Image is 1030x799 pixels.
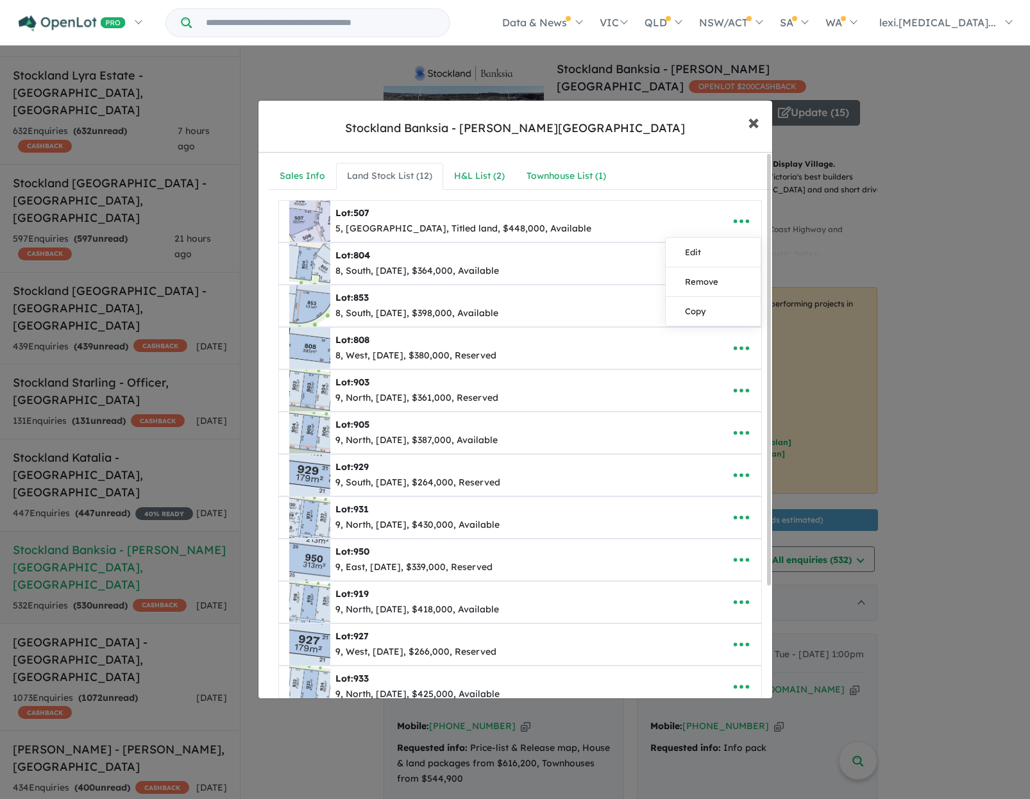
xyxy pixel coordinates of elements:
span: 950 [353,546,369,557]
img: Openlot PRO Logo White [19,15,126,31]
b: Lot: [335,376,369,388]
b: Lot: [335,249,370,261]
span: 929 [353,461,369,473]
b: Lot: [335,673,369,684]
span: 927 [353,630,369,642]
span: × [748,108,759,135]
div: 5, [GEOGRAPHIC_DATA], Titled land, $448,000, Available [335,221,591,237]
img: Stockland%20Banksia%20-%20Armstrong%20Creek%20-%20Lot%20927___1755737096.jpg [289,624,330,665]
div: Stockland Banksia - [PERSON_NAME][GEOGRAPHIC_DATA] [345,120,685,137]
img: Stockland%20Banksia%20-%20Armstrong%20Creek%20-%20Lot%20931___1754262402.jpg [289,497,330,538]
img: Stockland%20Banksia%20-%20Armstrong%20Creek%20-%20Lot%20507___1752798491.jpg [289,201,330,242]
div: 9, North, [DATE], $430,000, Available [335,517,500,533]
a: Edit [666,238,761,267]
div: 9, South, [DATE], $264,000, Reserved [335,475,500,491]
span: 933 [353,673,369,684]
b: Lot: [335,546,369,557]
a: Copy [666,297,761,326]
div: Sales Info [280,169,325,184]
div: 9, North, [DATE], $418,000, Available [335,602,499,618]
b: Lot: [335,588,369,600]
img: Stockland%20Banksia%20-%20Armstrong%20Creek%20-%20Lot%20905___1754262188.jpg [289,412,330,453]
div: Land Stock List ( 12 ) [347,169,432,184]
b: Lot: [335,207,369,219]
span: 804 [353,249,370,261]
div: H&L List ( 2 ) [454,169,505,184]
img: Stockland%20Banksia%20-%20Armstrong%20Creek%20-%20Lot%20919___1755737016.jpg [289,582,330,623]
div: 8, West, [DATE], $380,000, Reserved [335,348,496,364]
span: 919 [353,588,369,600]
div: 9, West, [DATE], $266,000, Reserved [335,644,496,660]
b: Lot: [335,334,369,346]
span: 853 [353,292,369,303]
span: lexi.[MEDICAL_DATA]... [879,16,996,29]
b: Lot: [335,503,369,515]
div: Townhouse List ( 1 ) [527,169,606,184]
span: 507 [353,207,369,219]
div: 9, North, [DATE], $361,000, Reserved [335,391,498,406]
img: Stockland%20Banksia%20-%20Armstrong%20Creek%20-%20Lot%20804___1749518032.jpg [289,243,330,284]
span: 931 [353,503,369,515]
img: Stockland%20Banksia%20-%20Armstrong%20Creek%20-%20Lot%20933___1755737185.jpg [289,666,330,707]
b: Lot: [335,630,369,642]
div: 9, North, [DATE], $387,000, Available [335,433,498,448]
img: Stockland%20Banksia%20-%20Armstrong%20Creek%20-%20Lot%20853___1749518133.jpg [289,285,330,326]
b: Lot: [335,292,369,303]
b: Lot: [335,419,369,430]
img: Stockland%20Banksia%20-%20Armstrong%20Creek%20-%20Lot%20950___1755649904.jpg [289,539,330,580]
b: Lot: [335,461,369,473]
img: Stockland%20Banksia%20-%20Armstrong%20Creek%20-%20Lot%20929___1754262304.jpg [289,455,330,496]
a: Remove [666,267,761,297]
input: Try estate name, suburb, builder or developer [194,9,447,37]
span: 808 [353,334,369,346]
span: 903 [353,376,369,388]
img: Stockland%20Banksia%20-%20Armstrong%20Creek%20-%20Lot%20808___1749518260.jpg [289,328,330,369]
div: 8, South, [DATE], $398,000, Available [335,306,498,321]
div: 9, East, [DATE], $339,000, Reserved [335,560,493,575]
span: 905 [353,419,369,430]
img: Stockland%20Banksia%20-%20Armstrong%20Creek%20-%20Lot%20903___1754262121.jpg [289,370,330,411]
div: 8, South, [DATE], $364,000, Available [335,264,499,279]
div: 9, North, [DATE], $425,000, Available [335,687,500,702]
